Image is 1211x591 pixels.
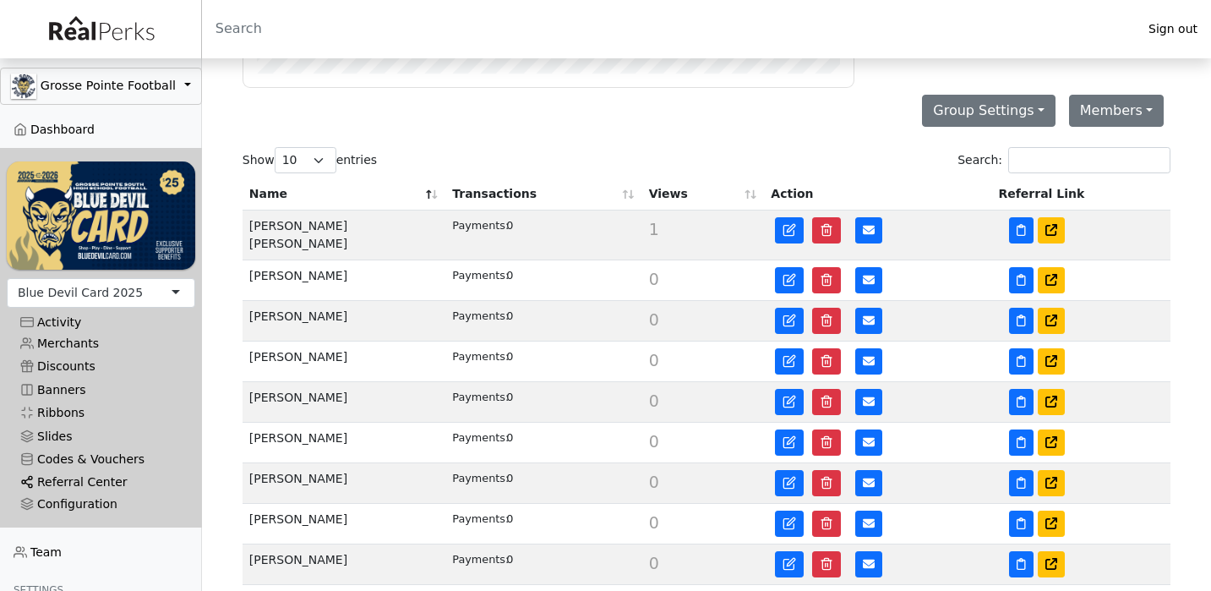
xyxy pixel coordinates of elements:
[452,430,635,446] div: 0
[1008,147,1170,173] input: Search:
[7,448,195,471] a: Codes & Vouchers
[452,348,635,364] div: 0
[649,432,659,451] span: 0
[452,551,506,567] div: Payments:
[452,430,506,446] div: Payments:
[764,178,991,211] th: Action
[649,473,659,491] span: 0
[11,74,36,99] img: GAa1zriJJmkmu1qRtUwg8x1nQwzlKm3DoqW9UgYl.jpg
[452,470,506,486] div: Payments:
[445,178,641,211] th: Transactions: activate to sort column ascending
[642,178,765,211] th: Views: activate to sort column ascending
[957,147,1170,173] label: Search:
[243,260,445,301] td: [PERSON_NAME]
[243,504,445,544] td: [PERSON_NAME]
[7,471,195,494] a: Referral Center
[649,220,659,238] span: 1
[649,554,659,572] span: 0
[243,382,445,423] td: [PERSON_NAME]
[243,147,377,173] label: Show entries
[452,308,635,324] div: 0
[7,355,195,378] a: Discounts
[649,513,659,532] span: 0
[243,342,445,382] td: [PERSON_NAME]
[922,95,1056,127] button: Group Settings
[7,379,195,402] a: Banners
[243,178,445,211] th: Name: activate to sort column descending
[992,178,1171,211] th: Referral Link
[243,423,445,463] td: [PERSON_NAME]
[452,308,506,324] div: Payments:
[452,511,506,527] div: Payments:
[452,267,506,283] div: Payments:
[243,544,445,585] td: [PERSON_NAME]
[7,424,195,447] a: Slides
[243,211,445,260] td: [PERSON_NAME] [PERSON_NAME]
[452,511,635,527] div: 0
[20,497,182,512] div: Configuration
[452,470,635,486] div: 0
[243,301,445,342] td: [PERSON_NAME]
[452,267,635,283] div: 0
[649,391,659,410] span: 0
[649,270,659,288] span: 0
[7,332,195,355] a: Merchants
[243,463,445,504] td: [PERSON_NAME]
[275,147,336,173] select: Showentries
[452,551,635,567] div: 0
[452,389,635,405] div: 0
[1135,18,1211,41] a: Sign out
[202,8,1135,49] input: Search
[649,310,659,329] span: 0
[7,161,195,269] img: WvZzOez5OCqmO91hHZfJL7W2tJ07LbGMjwPPNJwI.png
[18,284,143,302] div: Blue Devil Card 2025
[20,315,182,330] div: Activity
[452,217,635,233] div: 0
[452,217,506,233] div: Payments:
[7,402,195,424] a: Ribbons
[452,389,506,405] div: Payments:
[40,10,161,48] img: real_perks_logo-01.svg
[452,348,506,364] div: Payments:
[1069,95,1164,127] button: Members
[649,351,659,369] span: 0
